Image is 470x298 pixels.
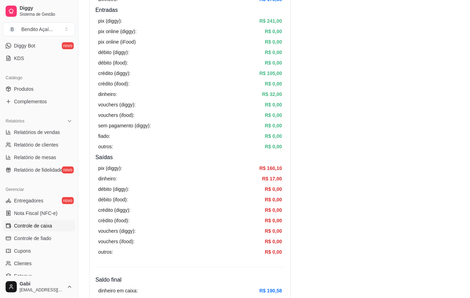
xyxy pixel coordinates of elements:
[14,210,57,217] span: Nota Fiscal (NFC-e)
[98,175,117,182] article: dinheiro:
[259,17,282,25] article: R$ 241,00
[98,185,129,193] article: débito (diggy):
[3,270,75,282] a: Estoque
[9,26,16,33] span: B
[6,118,24,124] span: Relatórios
[98,217,129,224] article: crédito (ifood):
[98,287,138,295] article: dinheiro em caixa:
[14,85,34,92] span: Produtos
[98,111,135,119] article: vouchers (ifood):
[265,227,282,235] article: R$ 0,00
[14,55,24,62] span: KDS
[14,273,32,280] span: Estoque
[265,248,282,256] article: R$ 0,00
[14,98,47,105] span: Complementos
[262,175,282,182] article: R$ 17,00
[14,222,52,229] span: Controle de caixa
[98,28,137,35] article: pix online (diggy):
[265,238,282,245] article: R$ 0,00
[3,220,75,231] a: Controle de caixa
[3,22,75,36] button: Select a team
[3,233,75,244] a: Controle de fiado
[98,17,122,25] article: pix (diggy):
[3,40,75,51] a: Diggy Botnovo
[98,196,128,203] article: débito (ifood):
[265,206,282,214] article: R$ 0,00
[3,127,75,138] a: Relatórios de vendas
[262,90,282,98] article: R$ 32,00
[98,132,110,140] article: fiado:
[265,111,282,119] article: R$ 0,00
[20,281,64,287] span: Gabi
[265,38,282,46] article: R$ 0,00
[14,197,43,204] span: Entregadores
[265,196,282,203] article: R$ 0,00
[98,49,129,56] article: débito (diggy):
[98,143,113,150] article: outros:
[259,164,282,172] article: R$ 160,10
[20,5,72,12] span: Diggy
[98,80,129,88] article: crédito (ifood):
[3,278,75,295] button: Gabi[EMAIL_ADDRESS][DOMAIN_NAME]
[3,152,75,163] a: Relatório de mesas
[259,287,282,295] article: R$ 190,58
[14,154,56,161] span: Relatório de mesas
[3,139,75,150] a: Relatório de clientes
[98,38,136,46] article: pix online (iFood)
[265,59,282,67] article: R$ 0,00
[21,26,53,33] div: Bendito Açaí ...
[98,206,131,214] article: crédito (diggy):
[3,3,75,20] a: DiggySistema de Gestão
[3,96,75,107] a: Complementos
[14,166,63,173] span: Relatório de fidelidade
[20,12,72,17] span: Sistema de Gestão
[95,153,285,162] h4: Saídas
[259,69,282,77] article: R$ 105,00
[14,235,51,242] span: Controle de fiado
[14,247,31,254] span: Cupons
[98,101,136,109] article: vouchers (diggy):
[265,80,282,88] article: R$ 0,00
[265,28,282,35] article: R$ 0,00
[265,217,282,224] article: R$ 0,00
[3,164,75,176] a: Relatório de fidelidadenovo
[265,132,282,140] article: R$ 0,00
[3,195,75,206] a: Entregadoresnovo
[3,184,75,195] div: Gerenciar
[98,238,135,245] article: vouchers (ifood):
[3,245,75,256] a: Cupons
[14,42,35,49] span: Diggy Bot
[3,83,75,95] a: Produtos
[95,6,285,14] h4: Entradas
[98,90,117,98] article: dinheiro:
[3,258,75,269] a: Clientes
[14,260,32,267] span: Clientes
[3,53,75,64] a: KDS
[98,248,113,256] article: outros:
[98,59,128,67] article: débito (ifood):
[20,287,64,293] span: [EMAIL_ADDRESS][DOMAIN_NAME]
[98,122,151,129] article: sem pagamento (diggy):
[265,49,282,56] article: R$ 0,00
[265,122,282,129] article: R$ 0,00
[14,141,58,148] span: Relatório de clientes
[95,276,285,284] h4: Saldo final
[265,185,282,193] article: R$ 0,00
[265,101,282,109] article: R$ 0,00
[98,227,136,235] article: vouchers (diggy):
[98,164,122,172] article: pix (diggy):
[265,143,282,150] article: R$ 0,00
[3,208,75,219] a: Nota Fiscal (NFC-e)
[3,72,75,83] div: Catálogo
[14,129,60,136] span: Relatórios de vendas
[98,69,131,77] article: crédito (diggy):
